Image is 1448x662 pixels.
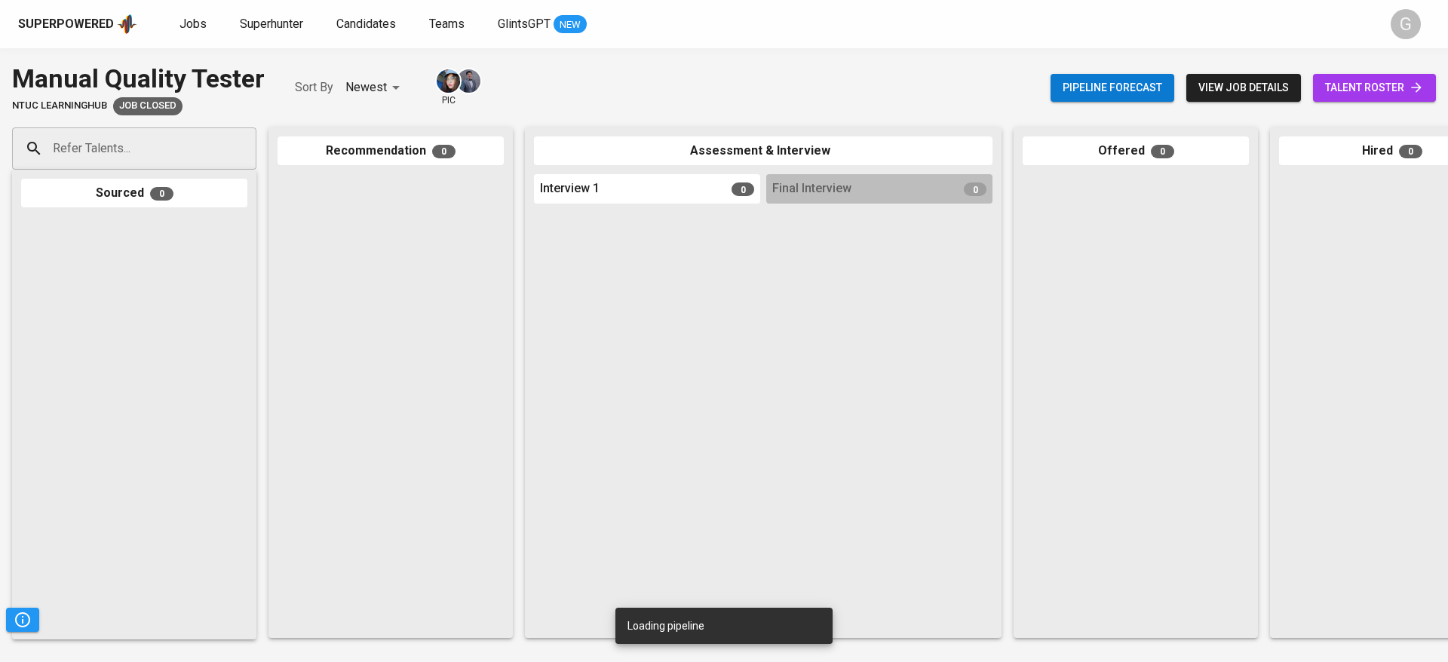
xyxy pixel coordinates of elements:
span: Jobs [179,17,207,31]
div: Assessment & Interview [534,136,992,166]
div: Manual Quality Tester [12,60,265,97]
img: diazagista@glints.com [437,69,460,93]
span: NEW [554,17,587,32]
button: view job details [1186,74,1301,102]
div: Job already placed by Glints [113,97,183,115]
a: Jobs [179,15,210,34]
span: view job details [1198,78,1289,97]
span: Job Closed [113,99,183,113]
button: Pipeline Triggers [6,608,39,632]
span: 0 [1399,145,1422,158]
span: NTUC LearningHub [12,99,107,113]
span: Interview 1 [540,180,600,198]
span: 0 [964,182,986,196]
span: Superhunter [240,17,303,31]
span: 0 [1151,145,1174,158]
div: Newest [345,74,405,102]
span: GlintsGPT [498,17,551,31]
div: Offered [1023,136,1249,166]
div: pic [435,68,462,107]
button: Pipeline forecast [1051,74,1174,102]
span: Final Interview [772,180,851,198]
div: Sourced [21,179,247,208]
span: 0 [732,182,754,196]
button: Open [248,147,251,150]
img: app logo [117,13,137,35]
div: G [1391,9,1421,39]
img: jhon@glints.com [457,69,480,93]
span: Pipeline forecast [1063,78,1162,97]
div: Superpowered [18,16,114,33]
a: Superhunter [240,15,306,34]
span: 0 [150,187,173,201]
a: talent roster [1313,74,1436,102]
a: GlintsGPT NEW [498,15,587,34]
a: Teams [429,15,468,34]
a: Superpoweredapp logo [18,13,137,35]
p: Sort By [295,78,333,97]
p: Newest [345,78,387,97]
span: 0 [432,145,456,158]
div: Loading pipeline [627,612,704,639]
a: Candidates [336,15,399,34]
span: Teams [429,17,465,31]
span: talent roster [1325,78,1424,97]
div: Recommendation [278,136,504,166]
span: Candidates [336,17,396,31]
